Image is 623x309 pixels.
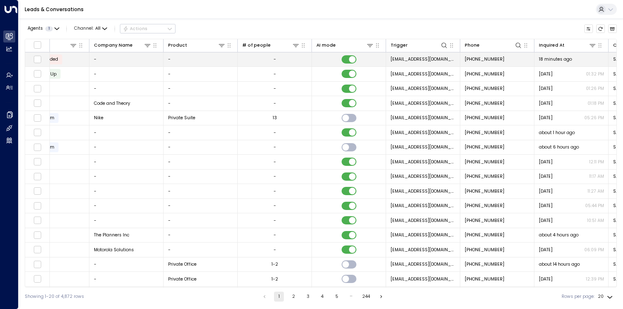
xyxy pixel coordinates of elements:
[539,247,553,253] span: Yesterday
[465,173,504,179] span: +19178341848
[539,203,553,209] span: Sep 29, 2025
[274,173,276,179] div: -
[164,67,238,81] td: -
[465,85,504,92] span: +17013715231
[465,115,504,121] span: +19716269944
[391,247,456,253] span: noreply@notifications.hubspot.com
[45,26,53,31] span: 1
[465,247,504,253] span: +15033893025
[25,6,84,13] a: Leads & Conversations
[539,144,579,150] span: about 6 hours ago
[89,272,164,286] td: -
[274,130,276,136] div: -
[33,217,41,224] span: Toggle select row
[584,24,593,33] button: Customize
[274,188,276,194] div: -
[274,71,276,77] div: -
[391,115,456,121] span: noreply@notifications.hubspot.com
[539,71,553,77] span: Oct 05, 2025
[465,232,504,238] span: +19702277352
[465,130,504,136] span: +14047971207
[164,184,238,198] td: -
[539,41,597,49] div: Inquired At
[596,24,605,33] span: Refresh
[539,173,553,179] span: Yesterday
[274,217,276,224] div: -
[346,292,356,302] div: …
[391,159,456,165] span: noreply@notifications.hubspot.com
[391,41,448,49] div: Trigger
[25,24,61,33] button: Agents1
[391,42,408,49] div: Trigger
[33,55,41,63] span: Toggle select row
[33,172,41,180] span: Toggle select row
[608,24,617,33] button: Archived Leads
[391,144,456,150] span: noreply@notifications.hubspot.com
[33,129,41,137] span: Toggle select row
[539,217,553,224] span: Oct 07, 2025
[539,232,578,238] span: about 4 hours ago
[391,276,456,282] span: noreply@notifications.hubspot.com
[587,217,604,224] p: 10:51 AM
[274,203,276,209] div: -
[274,292,284,302] button: page 1
[589,173,604,179] p: 11:17 AM
[168,261,197,267] span: Private Office
[391,130,456,136] span: noreply@notifications.hubspot.com
[242,41,300,49] div: # of people
[391,56,456,62] span: noreply@notifications.hubspot.com
[33,41,41,49] span: Toggle select all
[33,99,41,107] span: Toggle select row
[391,71,456,77] span: noreply@notifications.hubspot.com
[539,42,564,49] div: Inquired At
[274,56,276,62] div: -
[391,188,456,194] span: noreply@notifications.hubspot.com
[164,287,238,301] td: -
[89,155,164,169] td: -
[465,100,504,106] span: +12149263210
[465,41,522,49] div: Phone
[274,100,276,106] div: -
[584,247,604,253] p: 06:09 PM
[94,41,152,49] div: Company Name
[465,144,504,150] span: +50250178070
[272,261,278,267] div: 1-2
[72,24,110,33] button: Channel:All
[168,115,195,121] span: Private Suite
[274,144,276,150] div: -
[33,202,41,210] span: Toggle select row
[539,85,553,92] span: Oct 07, 2025
[94,115,103,121] span: Nike
[33,114,41,122] span: Toggle select row
[89,287,164,301] td: -
[164,228,238,243] td: -
[361,292,372,302] button: Go to page 244
[33,231,41,239] span: Toggle select row
[539,100,553,106] span: Oct 03, 2025
[33,70,41,78] span: Toggle select row
[391,100,456,106] span: noreply@notifications.hubspot.com
[168,41,226,49] div: Product
[33,85,41,92] span: Toggle select row
[33,275,41,283] span: Toggle select row
[316,42,336,49] div: AI mode
[94,232,129,238] span: The Planners Inc
[465,56,504,62] span: +15038080994
[273,115,277,121] div: 13
[391,203,456,209] span: noreply@notifications.hubspot.com
[89,184,164,198] td: -
[89,170,164,184] td: -
[89,52,164,67] td: -
[168,276,197,282] span: Private Office
[94,42,133,49] div: Company Name
[585,203,604,209] p: 05:44 PM
[465,188,504,194] span: +15038008174
[33,158,41,166] span: Toggle select row
[33,187,41,195] span: Toggle select row
[288,292,298,302] button: Go to page 2
[586,85,604,92] p: 01:26 PM
[120,24,176,34] button: Actions
[465,42,480,49] div: Phone
[584,115,604,121] p: 05:26 PM
[94,100,130,106] span: Code and Theory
